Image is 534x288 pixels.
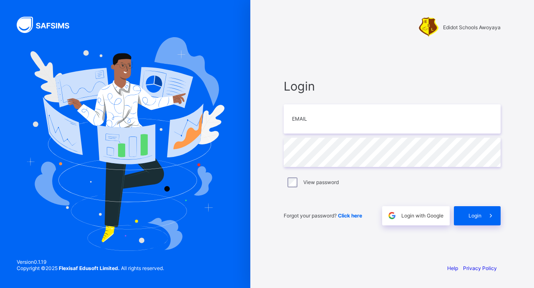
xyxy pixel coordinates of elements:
img: SAFSIMS Logo [17,17,79,33]
a: Click here [338,212,362,219]
a: Privacy Policy [463,265,497,271]
span: Login [284,79,501,93]
label: View password [303,179,339,185]
span: Forgot your password? [284,212,362,219]
span: Edidot Schools Awoyaya [443,24,501,30]
img: Hero Image [26,37,224,251]
img: google.396cfc9801f0270233282035f929180a.svg [387,211,397,220]
span: Login [469,212,481,219]
span: Version 0.1.19 [17,259,164,265]
a: Help [447,265,458,271]
span: Copyright © 2025 All rights reserved. [17,265,164,271]
strong: Flexisaf Edusoft Limited. [59,265,120,271]
span: Login with Google [401,212,443,219]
